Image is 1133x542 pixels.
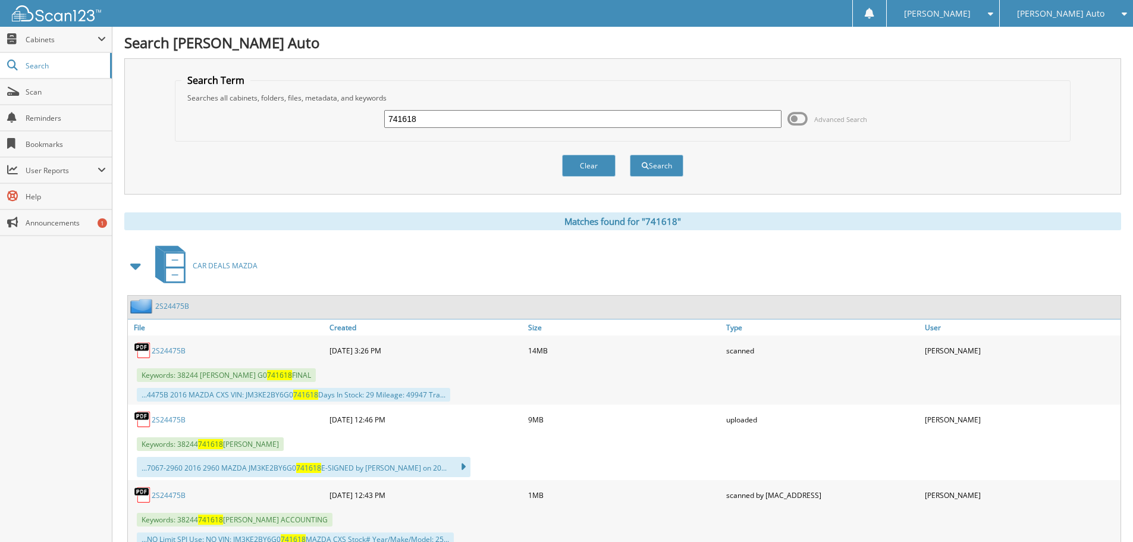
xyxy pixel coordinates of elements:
[137,437,284,451] span: Keywords: 38244 [PERSON_NAME]
[525,339,724,362] div: 14MB
[137,388,450,402] div: ...4475B 2016 MAZDA CXS VIN: JM3KE2BY6G0 Days In Stock: 29 Mileage: 49947 Tra...
[148,242,258,289] a: CAR DEALS MAZDA
[26,218,106,228] span: Announcements
[26,113,106,123] span: Reminders
[1017,10,1104,17] span: [PERSON_NAME] Auto
[293,390,318,400] span: 741618
[137,457,470,477] div: ...7067-2960 2016 2960 MAZDA JM3KE2BY6G0 E-SIGNED by [PERSON_NAME] on 20...
[922,408,1121,431] div: [PERSON_NAME]
[723,408,922,431] div: uploaded
[327,339,525,362] div: [DATE] 3:26 PM
[723,339,922,362] div: scanned
[152,346,186,356] a: 2S24475B
[130,299,155,314] img: folder2.png
[137,513,332,527] span: Keywords: 38244 [PERSON_NAME] ACCOUNTING
[814,115,867,124] span: Advanced Search
[922,339,1121,362] div: [PERSON_NAME]
[155,301,189,311] a: 2S24475B
[327,319,525,336] a: Created
[12,5,101,21] img: scan123-logo-white.svg
[296,463,321,473] span: 741618
[904,10,971,17] span: [PERSON_NAME]
[134,342,152,359] img: PDF.png
[124,212,1121,230] div: Matches found for "741618"
[128,319,327,336] a: File
[98,218,107,228] div: 1
[26,35,98,45] span: Cabinets
[723,483,922,507] div: scanned by [MAC_ADDRESS]
[193,261,258,271] span: CAR DEALS MAZDA
[152,415,186,425] a: 2S24475B
[124,33,1121,52] h1: Search [PERSON_NAME] Auto
[327,408,525,431] div: [DATE] 12:46 PM
[525,319,724,336] a: Size
[198,439,223,449] span: 741618
[26,61,104,71] span: Search
[922,319,1121,336] a: User
[26,165,98,176] span: User Reports
[723,319,922,336] a: Type
[181,74,250,87] legend: Search Term
[26,192,106,202] span: Help
[134,486,152,504] img: PDF.png
[137,368,316,382] span: Keywords: 38244 [PERSON_NAME] G0 FINAL
[562,155,616,177] button: Clear
[134,411,152,428] img: PDF.png
[26,87,106,97] span: Scan
[630,155,683,177] button: Search
[525,483,724,507] div: 1MB
[198,515,223,525] span: 741618
[267,370,292,380] span: 741618
[922,483,1121,507] div: [PERSON_NAME]
[152,490,186,500] a: 2S24475B
[181,93,1064,103] div: Searches all cabinets, folders, files, metadata, and keywords
[26,139,106,149] span: Bookmarks
[525,408,724,431] div: 9MB
[327,483,525,507] div: [DATE] 12:43 PM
